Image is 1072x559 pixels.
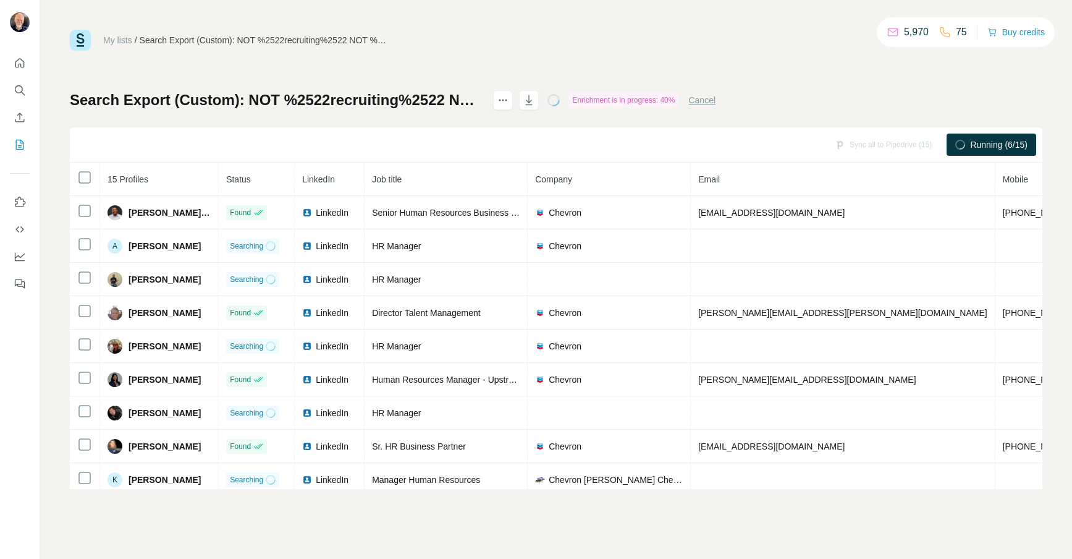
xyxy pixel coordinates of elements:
span: [PERSON_NAME] [129,240,201,252]
span: Company [535,174,572,184]
span: Chevron [549,340,581,352]
span: [PERSON_NAME] [129,474,201,486]
img: company-logo [535,341,545,351]
span: LinkedIn [316,440,348,453]
span: Human Resources Manager - Upstream HQ [372,375,541,385]
img: Avatar [108,305,122,320]
span: [PERSON_NAME] [129,373,201,386]
span: LinkedIn [302,174,335,184]
span: Sr. HR Business Partner [372,442,466,451]
span: Status [226,174,251,184]
span: Mobile [1003,174,1028,184]
span: [PERSON_NAME][EMAIL_ADDRESS][DOMAIN_NAME] [698,375,916,385]
img: company-logo [535,475,545,485]
span: Found [230,207,251,218]
span: Chevron [549,307,581,319]
p: 5,970 [904,25,929,40]
span: LinkedIn [316,407,348,419]
button: Use Surfe API [10,218,30,241]
span: Job title [372,174,402,184]
img: Avatar [108,372,122,387]
span: LinkedIn [316,474,348,486]
img: company-logo [535,208,545,218]
button: Cancel [688,94,715,106]
span: [PERSON_NAME], MBA [129,207,211,219]
p: 75 [956,25,967,40]
button: Dashboard [10,245,30,268]
img: company-logo [535,375,545,385]
button: actions [493,90,513,110]
h1: Search Export (Custom): NOT %2522recruiting%2522 NOT %2522benefits%2522 NOT %2522training%2522 NO... [70,90,482,110]
img: LinkedIn logo [302,208,312,218]
span: LinkedIn [316,207,348,219]
span: Searching [230,241,263,252]
span: Found [230,441,251,452]
span: Email [698,174,720,184]
button: Quick start [10,52,30,74]
span: Chevron [549,240,581,252]
span: LinkedIn [316,273,348,286]
div: Search Export (Custom): NOT %2522recruiting%2522 NOT %2522benefits%2522 NOT %2522training%2522 NO... [140,34,387,46]
button: Enrich CSV [10,106,30,129]
div: Enrichment is in progress: 40% [568,93,678,108]
img: company-logo [535,241,545,251]
span: Found [230,374,251,385]
img: Avatar [10,12,30,32]
div: K [108,472,122,487]
span: [PERSON_NAME][EMAIL_ADDRESS][PERSON_NAME][DOMAIN_NAME] [698,308,987,318]
span: HR Manager [372,408,421,418]
button: My lists [10,134,30,156]
span: Searching [230,341,263,352]
li: / [135,34,137,46]
div: A [108,239,122,254]
img: LinkedIn logo [302,475,312,485]
span: Found [230,307,251,318]
span: LinkedIn [316,340,348,352]
img: LinkedIn logo [302,408,312,418]
img: LinkedIn logo [302,275,312,284]
img: Avatar [108,272,122,287]
span: LinkedIn [316,307,348,319]
button: Use Surfe on LinkedIn [10,191,30,213]
span: [PERSON_NAME] [129,273,201,286]
span: Chevron [PERSON_NAME] Chemical Company, LLC [549,474,683,486]
img: Avatar [108,439,122,454]
span: Searching [230,274,263,285]
span: Chevron [549,373,581,386]
span: [EMAIL_ADDRESS][DOMAIN_NAME] [698,442,845,451]
button: Feedback [10,273,30,295]
span: Director Talent Management [372,308,481,318]
img: LinkedIn logo [302,375,312,385]
span: HR Manager [372,241,421,251]
a: My lists [103,35,132,45]
button: Search [10,79,30,101]
img: Avatar [108,339,122,354]
img: company-logo [535,442,545,451]
span: Senior Human Resources Business Partner [372,208,539,218]
span: LinkedIn [316,373,348,386]
span: Chevron [549,440,581,453]
button: Buy credits [987,23,1045,41]
img: Avatar [108,205,122,220]
img: Avatar [108,406,122,420]
span: [PERSON_NAME] [129,340,201,352]
span: Searching [230,474,263,485]
span: Searching [230,408,263,419]
span: HR Manager [372,341,421,351]
span: 15 Profiles [108,174,148,184]
span: Running (6/15) [970,139,1028,151]
span: HR Manager [372,275,421,284]
span: Chevron [549,207,581,219]
span: [PERSON_NAME] [129,307,201,319]
img: LinkedIn logo [302,241,312,251]
span: Manager Human Resources [372,475,480,485]
span: [PERSON_NAME] [129,440,201,453]
img: Surfe Logo [70,30,91,51]
span: LinkedIn [316,240,348,252]
span: [EMAIL_ADDRESS][DOMAIN_NAME] [698,208,845,218]
span: [PERSON_NAME] [129,407,201,419]
img: LinkedIn logo [302,442,312,451]
img: LinkedIn logo [302,308,312,318]
img: company-logo [535,308,545,318]
img: LinkedIn logo [302,341,312,351]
